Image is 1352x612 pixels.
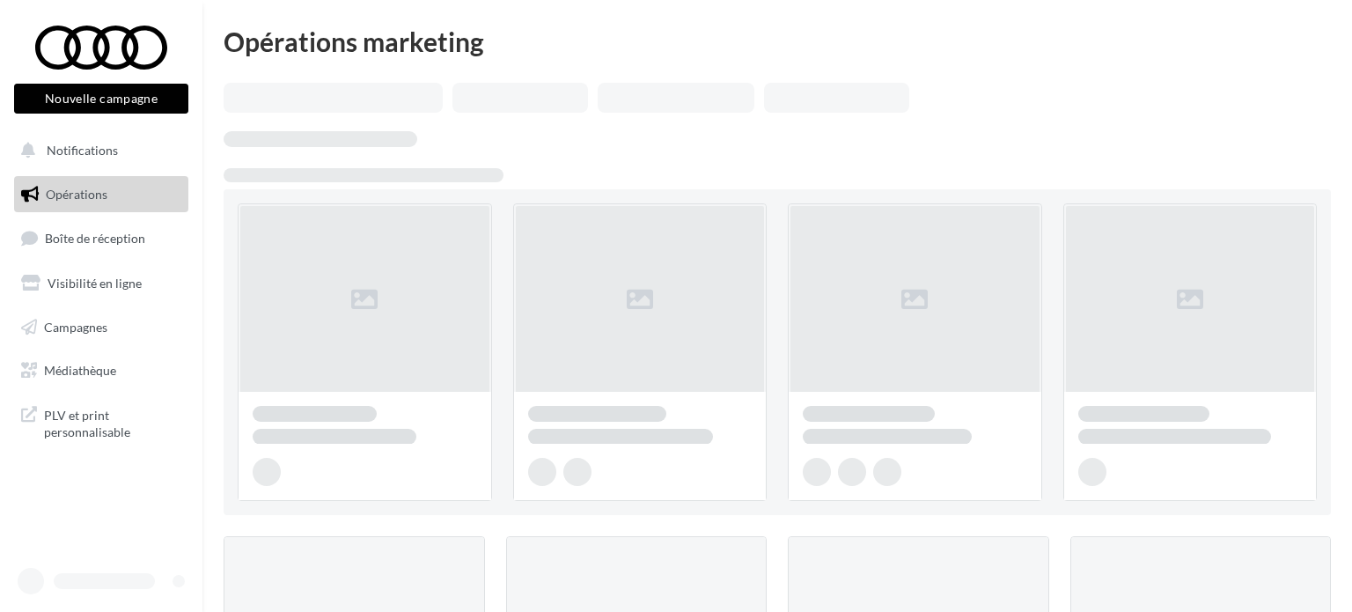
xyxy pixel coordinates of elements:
[44,319,107,334] span: Campagnes
[47,143,118,158] span: Notifications
[11,176,192,213] a: Opérations
[11,265,192,302] a: Visibilité en ligne
[48,276,142,291] span: Visibilité en ligne
[11,309,192,346] a: Campagnes
[11,132,185,169] button: Notifications
[11,352,192,389] a: Médiathèque
[14,84,188,114] button: Nouvelle campagne
[11,396,192,448] a: PLV et print personnalisable
[11,219,192,257] a: Boîte de réception
[46,187,107,202] span: Opérations
[224,28,1331,55] div: Opérations marketing
[44,403,181,441] span: PLV et print personnalisable
[44,363,116,378] span: Médiathèque
[45,231,145,246] span: Boîte de réception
